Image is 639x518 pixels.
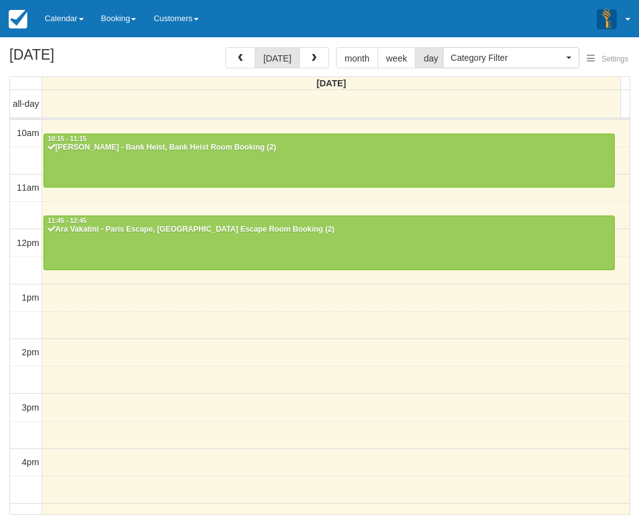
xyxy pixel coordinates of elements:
span: 3pm [22,402,39,412]
a: 11:45 - 12:45Ara Vakatini - Paris Escape, [GEOGRAPHIC_DATA] Escape Room Booking (2) [43,216,615,270]
span: 11:45 - 12:45 [48,217,86,224]
span: 10am [17,128,39,138]
button: Category Filter [443,47,579,68]
span: 4pm [22,457,39,467]
h2: [DATE] [9,47,166,70]
button: week [378,47,416,68]
span: [DATE] [317,78,347,88]
div: Ara Vakatini - Paris Escape, [GEOGRAPHIC_DATA] Escape Room Booking (2) [47,225,611,235]
span: 10:15 - 11:15 [48,135,86,142]
span: 1pm [22,293,39,302]
img: checkfront-main-nav-mini-logo.png [9,10,27,29]
div: [PERSON_NAME] - Bank Heist, Bank Heist Room Booking (2) [47,143,611,153]
span: 2pm [22,347,39,357]
button: [DATE] [255,47,300,68]
button: day [415,47,446,68]
button: Settings [579,50,636,68]
span: Settings [602,55,628,63]
span: all-day [13,99,39,109]
a: 10:15 - 11:15[PERSON_NAME] - Bank Heist, Bank Heist Room Booking (2) [43,134,615,188]
span: 12pm [17,238,39,248]
span: 11am [17,183,39,193]
span: Category Filter [451,52,563,64]
img: A3 [597,9,617,29]
button: month [336,47,378,68]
